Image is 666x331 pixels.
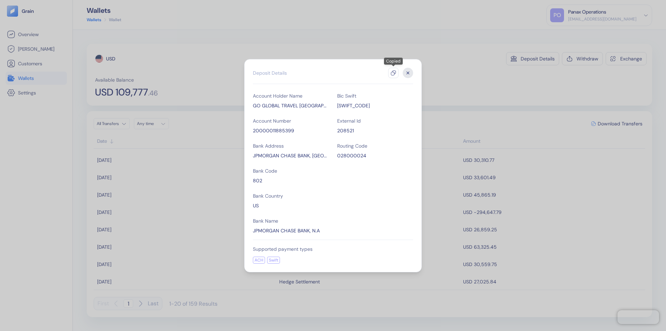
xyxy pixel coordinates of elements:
div: ACH [253,257,265,264]
div: 028000024 [337,152,413,159]
div: 20000011885399 [253,127,329,134]
div: Bic Swift [337,92,413,99]
div: Account Number [253,117,329,124]
div: Account Holder Name [253,92,329,99]
div: 802 [253,177,329,184]
div: Bank Country [253,192,329,199]
div: Swift [267,257,280,264]
div: JPMORGAN CHASE BANK, N.A [253,227,329,234]
div: Bank Address [253,142,329,149]
div: Copied [384,58,403,65]
div: CHASUS33 [337,102,413,109]
div: Routing Code [337,142,413,149]
div: US [253,202,329,209]
div: JPMORGAN CHASE BANK, N.A.COLUMBUS,OH 43240COLUMBUS,OHUS UNITED STATES OF AMERICA [253,152,329,159]
div: 208521 [337,127,413,134]
div: GO GLOBAL TRAVEL BULGARIA EOOD TransferMate [253,102,329,109]
div: Bank Name [253,217,329,224]
div: Deposit Details [253,69,287,76]
div: External Id [337,117,413,124]
div: Supported payment types [253,246,413,253]
div: Bank Code [253,167,329,174]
